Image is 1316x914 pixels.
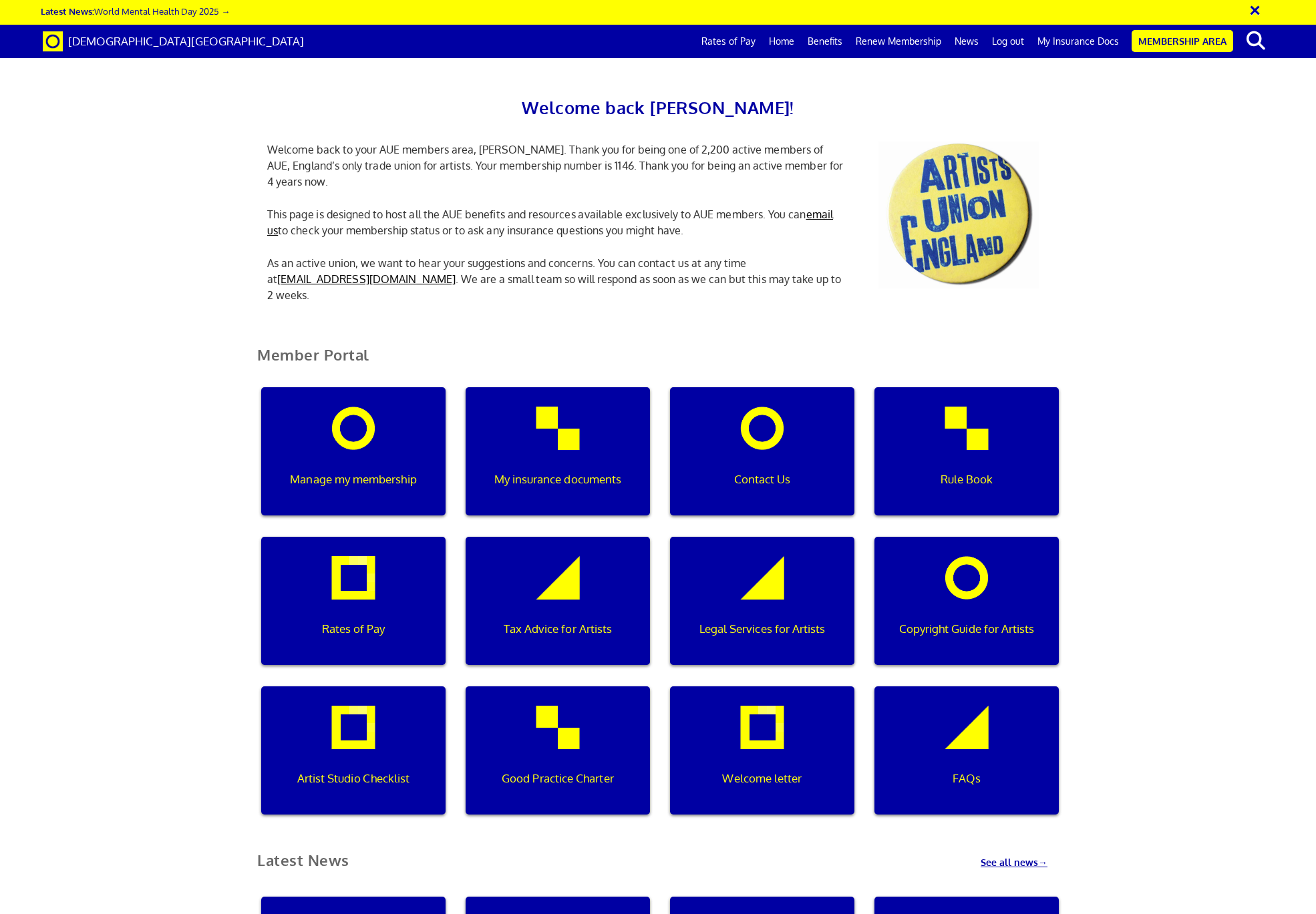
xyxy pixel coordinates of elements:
[679,770,845,787] p: Welcome letter
[475,471,641,488] p: My insurance documents
[1236,27,1277,55] button: search
[271,620,436,638] p: Rates of Pay
[1031,25,1126,58] a: My Insurance Docs
[456,686,660,836] a: Good Practice Charter
[271,770,436,787] p: Artist Studio Checklist
[948,25,985,58] a: News
[277,272,456,286] a: [EMAIL_ADDRESS][DOMAIN_NAME]
[884,471,1049,488] p: Rule Book
[475,620,641,638] p: Tax Advice for Artists
[257,93,1059,122] h2: Welcome back [PERSON_NAME]!
[679,620,845,638] p: Legal Services for Artists
[41,5,94,17] strong: Latest News:
[251,387,456,537] a: Manage my membership
[257,206,858,238] p: This page is designed to host all the AUE benefits and resources available exclusively to AUE mem...
[695,25,762,58] a: Rates of Pay
[981,839,1069,869] a: See all news→
[679,471,845,488] p: Contact Us
[660,387,864,537] a: Contact Us
[475,770,641,787] p: Good Practice Charter
[271,471,436,488] p: Manage my membership
[660,537,864,686] a: Legal Services for Artists
[247,852,359,869] h2: Latest News
[864,387,1069,537] a: Rule Book
[456,537,660,686] a: Tax Advice for Artists
[985,25,1031,58] a: Log out
[247,347,1069,379] h2: Member Portal
[1132,30,1233,52] a: Membership Area
[864,686,1069,836] a: FAQs
[762,25,801,58] a: Home
[849,25,948,58] a: Renew Membership
[801,25,849,58] a: Benefits
[660,686,864,836] a: Welcome letter
[41,5,230,17] a: Latest News:World Mental Health Day 2025 →
[33,25,314,58] a: Brand [DEMOGRAPHIC_DATA][GEOGRAPHIC_DATA]
[884,620,1049,638] p: Copyright Guide for Artists
[251,537,456,686] a: Rates of Pay
[257,255,858,303] p: As an active union, we want to hear your suggestions and concerns. You can contact us at any time...
[884,770,1049,787] p: FAQs
[68,34,304,48] span: [DEMOGRAPHIC_DATA][GEOGRAPHIC_DATA]
[251,686,456,836] a: Artist Studio Checklist
[456,387,660,537] a: My insurance documents
[257,142,858,190] p: Welcome back to your AUE members area, [PERSON_NAME]. Thank you for being one of 2,200 active mem...
[864,537,1069,686] a: Copyright Guide for Artists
